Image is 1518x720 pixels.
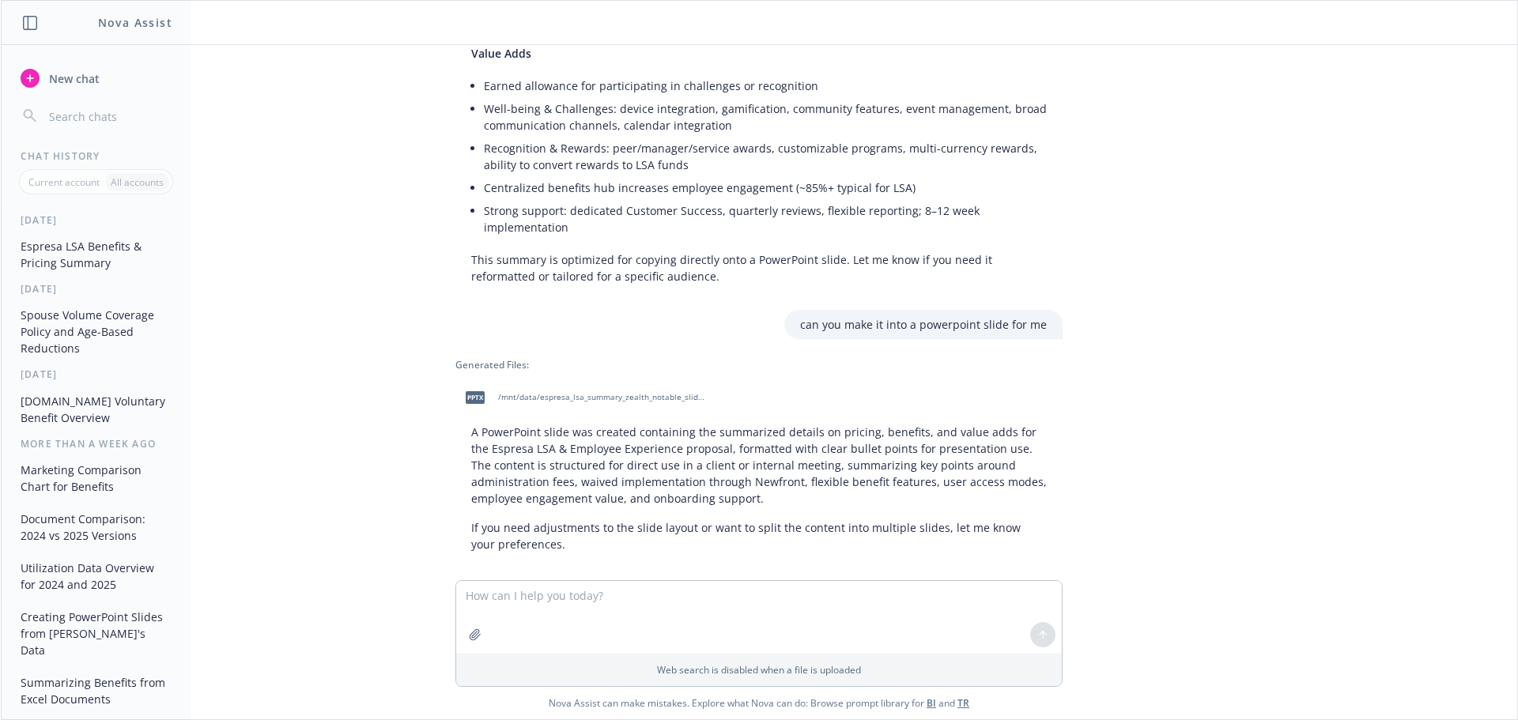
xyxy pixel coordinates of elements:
p: If you need adjustments to the slide layout or want to split the content into multiple slides, le... [471,519,1047,552]
button: Document Comparison: 2024 vs 2025 Versions [14,506,178,548]
button: New chat [14,64,178,92]
input: Search chats [46,105,172,127]
p: Web search is disabled when a file is uploaded [466,663,1052,677]
button: Marketing Comparison Chart for Benefits [14,457,178,499]
button: [DOMAIN_NAME] Voluntary Benefit Overview [14,388,178,431]
li: Recognition & Rewards: peer/manager/service awards, customizable programs, multi-currency rewards... [484,137,1047,176]
li: Well-being & Challenges: device integration, gamification, community features, event management, ... [484,97,1047,137]
span: Value Adds [471,46,531,61]
a: BI [927,696,936,710]
span: /mnt/data/espresa_lsa_summary_zealth_notable_slide.pptx [498,392,705,402]
p: All accounts [111,175,164,189]
div: [DATE] [2,213,191,227]
button: Spouse Volume Coverage Policy and Age-Based Reductions [14,302,178,361]
button: Creating PowerPoint Slides from [PERSON_NAME]'s Data [14,604,178,663]
h1: Nova Assist [98,14,172,31]
div: Generated Files: [455,358,1063,371]
span: pptx [466,391,485,403]
li: Centralized benefits hub increases employee engagement (~85%+ typical for LSA) [484,176,1047,199]
div: More than a week ago [2,437,191,450]
span: New chat [46,70,100,87]
li: Earned allowance for participating in challenges or recognition [484,74,1047,97]
li: Strong support: dedicated Customer Success, quarterly reviews, flexible reporting; 8–12 week impl... [484,199,1047,239]
div: pptx/mnt/data/espresa_lsa_summary_zealth_notable_slide.pptx [455,378,708,417]
span: Nova Assist can make mistakes. Explore what Nova can do: Browse prompt library for and [7,687,1511,719]
div: [DATE] [2,368,191,381]
p: A PowerPoint slide was created containing the summarized details on pricing, benefits, and value ... [471,424,1047,507]
p: Current account [28,175,100,189]
div: Chat History [2,149,191,163]
a: TR [957,696,969,710]
button: Espresa LSA Benefits & Pricing Summary [14,233,178,276]
button: Summarizing Benefits from Excel Documents [14,669,178,712]
p: can you make it into a powerpoint slide for me [800,316,1047,333]
button: Utilization Data Overview for 2024 and 2025 [14,555,178,597]
div: [DATE] [2,282,191,296]
p: This summary is optimized for copying directly onto a PowerPoint slide. Let me know if you need i... [471,251,1047,285]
